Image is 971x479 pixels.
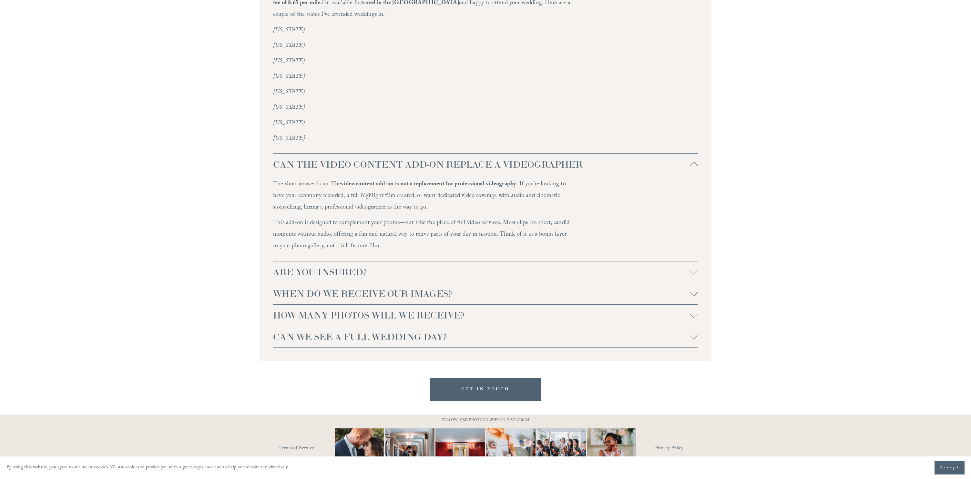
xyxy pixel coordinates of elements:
[373,428,447,478] img: A quiet hallway. A single kiss. That&rsquo;s all it takes 📷 #RaleighWeddingPhotographer
[273,56,305,66] em: [US_STATE]
[273,154,698,175] button: CAN THE VIDEO CONTENT ADD-ON REPLACE A VIDEOGRAPHER
[6,463,289,473] p: By using this website, you agree to our use of cookies. We use cookies to provide you with a grea...
[273,331,690,343] span: CAN WE SEE A FULL WEDDING DAY?
[341,180,516,190] strong: video content add-on is not a replacement for professional videography
[273,159,690,170] span: CAN THE VIDEO CONTENT ADD-ON REPLACE A VIDEOGRAPHER
[273,179,570,214] p: The short answer is no. The . If you’re looking to have your ceremony recorded, a full highlight ...
[273,103,305,113] em: [US_STATE]
[278,444,353,454] a: Terms of Service
[524,428,598,478] img: Bring the color, bring the energy! Your special day deserves nothing less. Let the good vibes do ...
[273,134,305,144] em: [US_STATE]
[935,461,965,474] button: Accept
[273,266,690,278] span: ARE YOU INSURED?
[273,326,698,347] button: CAN WE SEE A FULL WEDDING DAY?
[578,428,644,478] img: You can just tell I love this job so much 📷 It&rsquo;s moments like this one that makes all the l...
[423,428,497,478] img: Not your average dress photo. But then again, you're not here for an average wedding or looking f...
[655,444,711,454] a: Privacy Policy
[273,41,305,51] em: [US_STATE]
[273,309,690,321] span: HOW MANY PHOTOS WILL WE RECEIVE?
[273,72,305,82] em: [US_STATE]
[273,175,698,261] div: CAN THE VIDEO CONTENT ADD-ON REPLACE A VIDEOGRAPHER
[322,428,397,478] img: A lot of couples get nervous in front of the camera and that&rsquo;s completely normal. You&rsquo...
[273,218,570,252] p: This add-on is designed to complement your photos—not take the place of full video services. Most...
[474,428,548,478] img: Flatlay shots are definitely a must-have for every wedding day. They're an art form of their own....
[273,87,305,97] em: [US_STATE]
[430,378,541,401] a: GET IN TOUCH
[273,305,698,326] button: HOW MANY PHOTOS WILL WE RECEIVE?
[939,464,960,471] span: Accept
[273,283,698,304] button: WHEN DO WE RECEIVE OUR IMAGES?
[273,261,698,283] button: ARE YOU INSURED?
[429,417,542,424] p: FOLLOW @JBIVPHOTOGRAPHY ON INSTAGRAM
[273,25,305,35] em: [US_STATE]
[273,288,690,299] span: WHEN DO WE RECEIVE OUR IMAGES?
[273,118,305,128] em: [US_STATE]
